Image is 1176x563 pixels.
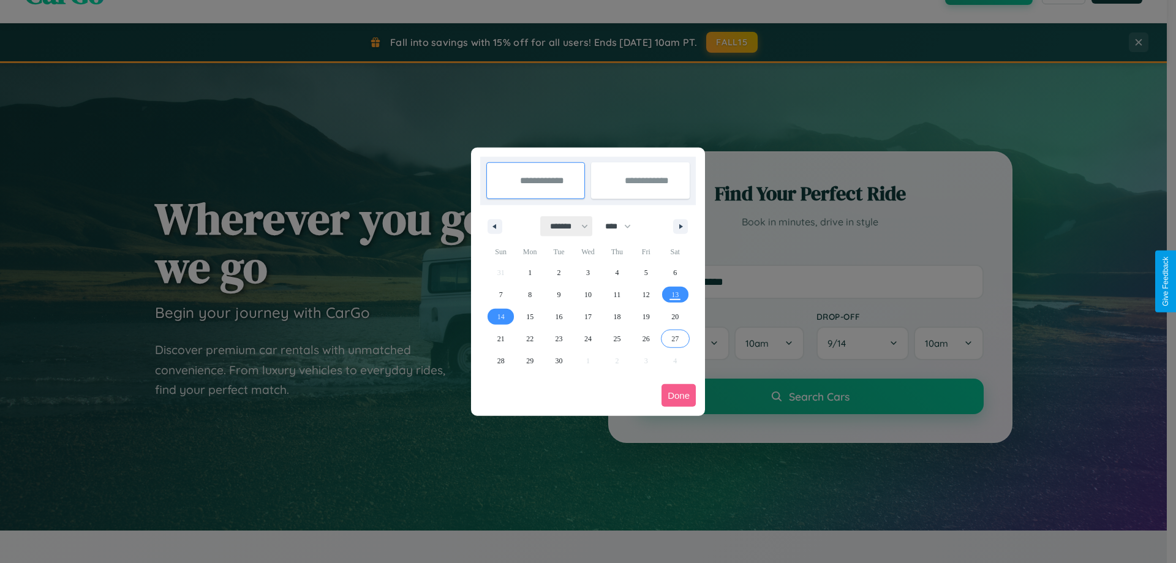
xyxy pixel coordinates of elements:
[545,350,573,372] button: 30
[497,350,505,372] span: 28
[573,262,602,284] button: 3
[661,328,690,350] button: 27
[603,262,631,284] button: 4
[603,306,631,328] button: 18
[515,350,544,372] button: 29
[557,262,561,284] span: 2
[603,328,631,350] button: 25
[526,350,533,372] span: 29
[631,328,660,350] button: 26
[545,262,573,284] button: 2
[556,350,563,372] span: 30
[486,242,515,262] span: Sun
[673,262,677,284] span: 6
[614,284,621,306] span: 11
[486,350,515,372] button: 28
[603,284,631,306] button: 11
[661,384,696,407] button: Done
[515,284,544,306] button: 8
[515,242,544,262] span: Mon
[528,284,532,306] span: 8
[631,306,660,328] button: 19
[671,306,679,328] span: 20
[497,328,505,350] span: 21
[643,306,650,328] span: 19
[1161,257,1170,306] div: Give Feedback
[545,306,573,328] button: 16
[486,284,515,306] button: 7
[515,328,544,350] button: 22
[643,284,650,306] span: 12
[643,328,650,350] span: 26
[526,328,533,350] span: 22
[603,242,631,262] span: Thu
[573,284,602,306] button: 10
[671,328,679,350] span: 27
[545,242,573,262] span: Tue
[497,306,505,328] span: 14
[573,328,602,350] button: 24
[573,306,602,328] button: 17
[556,328,563,350] span: 23
[631,242,660,262] span: Fri
[486,306,515,328] button: 14
[545,284,573,306] button: 9
[661,242,690,262] span: Sat
[671,284,679,306] span: 13
[661,306,690,328] button: 20
[515,262,544,284] button: 1
[584,284,592,306] span: 10
[557,284,561,306] span: 9
[661,284,690,306] button: 13
[644,262,648,284] span: 5
[515,306,544,328] button: 15
[545,328,573,350] button: 23
[584,306,592,328] span: 17
[631,262,660,284] button: 5
[631,284,660,306] button: 12
[613,306,620,328] span: 18
[613,328,620,350] span: 25
[661,262,690,284] button: 6
[586,262,590,284] span: 3
[526,306,533,328] span: 15
[499,284,503,306] span: 7
[486,328,515,350] button: 21
[528,262,532,284] span: 1
[584,328,592,350] span: 24
[573,242,602,262] span: Wed
[556,306,563,328] span: 16
[615,262,619,284] span: 4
